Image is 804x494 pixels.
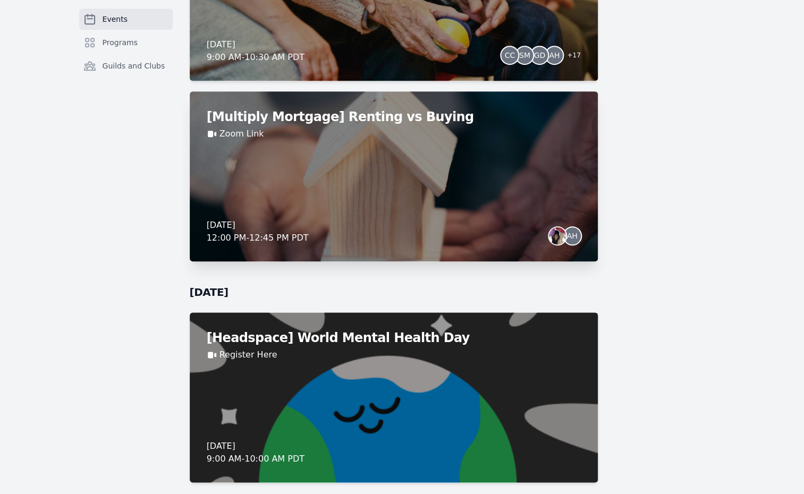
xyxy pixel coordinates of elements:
[79,32,173,53] a: Programs
[219,127,264,140] a: Zoom Link
[534,52,545,59] span: GD
[207,219,309,244] div: [DATE] 12:00 PM - 12:45 PM PDT
[207,440,304,465] div: [DATE] 9:00 AM - 10:00 AM PDT
[190,312,598,482] a: [Headspace] World Mental Health DayRegister Here[DATE]9:00 AM-10:00 AM PDT
[79,8,173,30] a: Events
[561,49,580,64] span: + 17
[103,37,138,48] span: Programs
[79,8,173,93] nav: Sidebar
[190,91,598,261] a: [Multiply Mortgage] Renting vs BuyingZoom Link[DATE]12:00 PM-12:45 PM PDTAH
[103,14,128,24] span: Events
[549,52,560,59] span: AH
[504,52,515,59] span: CC
[190,285,598,300] h2: [DATE]
[219,348,277,361] a: Register Here
[207,329,581,346] h2: [Headspace] World Mental Health Day
[207,38,304,64] div: [DATE] 9:00 AM - 10:30 AM PDT
[207,108,581,125] h2: [Multiply Mortgage] Renting vs Buying
[519,52,530,59] span: SM
[566,232,577,240] span: AH
[79,55,173,76] a: Guilds and Clubs
[103,61,165,71] span: Guilds and Clubs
